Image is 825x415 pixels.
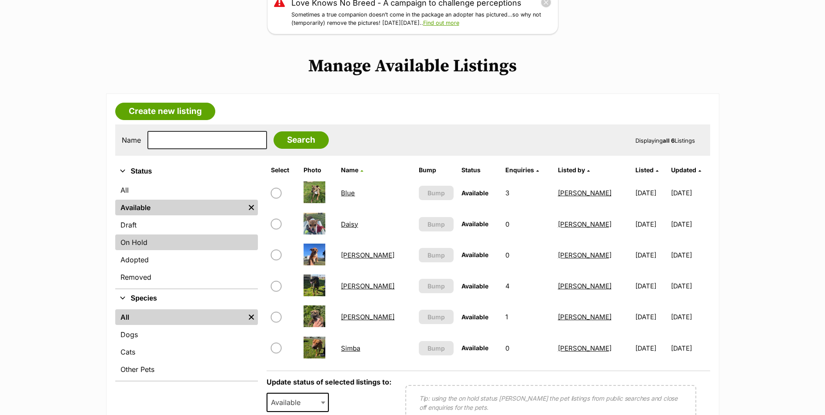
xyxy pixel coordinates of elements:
th: Photo [300,163,337,177]
td: [DATE] [671,209,709,239]
span: translation missing: en.admin.listings.index.attributes.enquiries [505,166,534,174]
button: Bump [419,279,454,293]
a: [PERSON_NAME] [558,282,611,290]
a: [PERSON_NAME] [558,189,611,197]
a: Updated [671,166,701,174]
span: Name [341,166,358,174]
button: Bump [419,310,454,324]
a: [PERSON_NAME] [558,313,611,321]
button: Bump [419,341,454,355]
a: Adopted [115,252,258,268]
div: Species [115,308,258,381]
td: 0 [502,333,553,363]
th: Status [458,163,501,177]
label: Name [122,136,141,144]
td: 1 [502,302,553,332]
a: Create new listing [115,103,215,120]
td: [DATE] [632,302,670,332]
td: [DATE] [671,178,709,208]
span: Available [267,393,329,412]
span: Bump [428,220,445,229]
a: Name [341,166,363,174]
td: 3 [502,178,553,208]
a: Listed by [558,166,590,174]
td: [DATE] [632,333,670,363]
td: 4 [502,271,553,301]
td: [DATE] [632,178,670,208]
a: [PERSON_NAME] [558,251,611,259]
span: Available [461,344,488,351]
a: Cats [115,344,258,360]
span: Bump [428,344,445,353]
button: Species [115,293,258,304]
a: Remove filter [245,200,258,215]
a: Simba [341,344,360,352]
p: Sometimes a true companion doesn’t come in the package an adopter has pictured…so why not (tempor... [291,11,551,27]
td: [DATE] [632,240,670,270]
th: Select [267,163,300,177]
td: [DATE] [671,271,709,301]
a: [PERSON_NAME] [341,251,394,259]
span: Available [461,220,488,228]
span: Displaying Listings [635,137,695,144]
a: Find out more [423,20,459,26]
td: [DATE] [632,209,670,239]
a: Dogs [115,327,258,342]
label: Update status of selected listings to: [267,378,391,386]
a: Enquiries [505,166,539,174]
span: Bump [428,188,445,197]
button: Bump [419,217,454,231]
span: Bump [428,251,445,260]
span: Available [267,396,309,408]
a: Draft [115,217,258,233]
a: Available [115,200,245,215]
span: Listed by [558,166,585,174]
span: Bump [428,312,445,321]
a: All [115,182,258,198]
button: Status [115,166,258,177]
a: Blue [341,189,355,197]
a: Other Pets [115,361,258,377]
a: [PERSON_NAME] [341,282,394,290]
span: Available [461,313,488,321]
a: Removed [115,269,258,285]
button: Bump [419,248,454,262]
span: Updated [671,166,696,174]
strong: all 6 [663,137,675,144]
input: Search [274,131,329,149]
a: [PERSON_NAME] [341,313,394,321]
span: Available [461,189,488,197]
span: Bump [428,281,445,291]
td: [DATE] [671,240,709,270]
a: Remove filter [245,309,258,325]
span: Available [461,251,488,258]
td: 0 [502,209,553,239]
a: Listed [635,166,658,174]
a: All [115,309,245,325]
td: [DATE] [632,271,670,301]
p: Tip: using the on hold status [PERSON_NAME] the pet listings from public searches and close off e... [419,394,682,412]
a: Daisy [341,220,358,228]
th: Bump [415,163,458,177]
a: On Hold [115,234,258,250]
a: [PERSON_NAME] [558,220,611,228]
td: 0 [502,240,553,270]
a: [PERSON_NAME] [558,344,611,352]
div: Status [115,181,258,288]
button: Bump [419,186,454,200]
td: [DATE] [671,333,709,363]
span: Available [461,282,488,290]
td: [DATE] [671,302,709,332]
span: Listed [635,166,654,174]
